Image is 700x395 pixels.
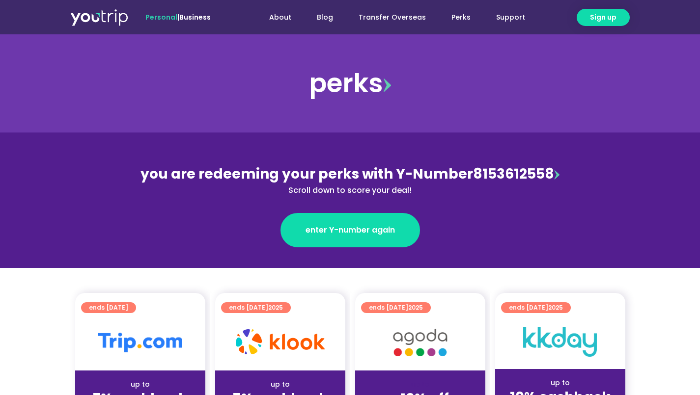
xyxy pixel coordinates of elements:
nav: Menu [237,8,538,26]
a: enter Y-number again [280,213,420,247]
span: ends [DATE] [229,302,283,313]
div: Scroll down to score your deal! [137,184,563,196]
a: Sign up [577,9,630,26]
a: ends [DATE]2025 [361,302,431,313]
div: up to [223,379,337,390]
span: 2025 [268,303,283,312]
a: About [256,8,304,26]
span: you are redeeming your perks with Y-Number [140,164,473,184]
a: ends [DATE]2025 [221,302,291,313]
div: up to [83,379,197,390]
a: Blog [304,8,346,26]
div: 8153612558 [137,164,563,196]
a: ends [DATE] [81,302,136,313]
span: 2025 [548,303,563,312]
a: Support [483,8,538,26]
span: | [145,12,211,22]
a: ends [DATE]2025 [501,302,571,313]
a: Transfer Overseas [346,8,439,26]
span: Personal [145,12,177,22]
a: Business [179,12,211,22]
a: Perks [439,8,483,26]
span: enter Y-number again [306,224,395,236]
span: ends [DATE] [89,302,128,313]
span: ends [DATE] [369,302,423,313]
div: up to [503,378,617,388]
span: 2025 [408,303,423,312]
span: up to [411,379,429,389]
span: Sign up [590,12,616,23]
span: ends [DATE] [509,302,563,313]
